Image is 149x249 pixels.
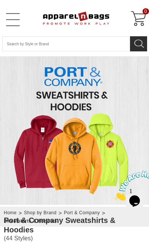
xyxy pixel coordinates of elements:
a: ApparelnBags [27,6,114,32]
a: 0 [128,10,146,28]
span: (44 Styles) [4,235,33,242]
a: Home [4,210,17,215]
img: search icon [133,37,145,48]
span: 0 [143,8,149,14]
button: Search [130,36,147,51]
img: ApparelnBags.com Official Website [27,6,110,30]
h2: Port & Company Sweatshirts & Hoodies [4,216,141,235]
iframe: Google Customer Reviews [86,229,149,249]
a: Open Left Menu [5,12,20,27]
input: Search By Style or Brand [2,36,130,51]
img: Chat attention grabber [3,3,50,33]
a: Port & Company [64,210,100,215]
a: Shop by Brand [24,210,56,215]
